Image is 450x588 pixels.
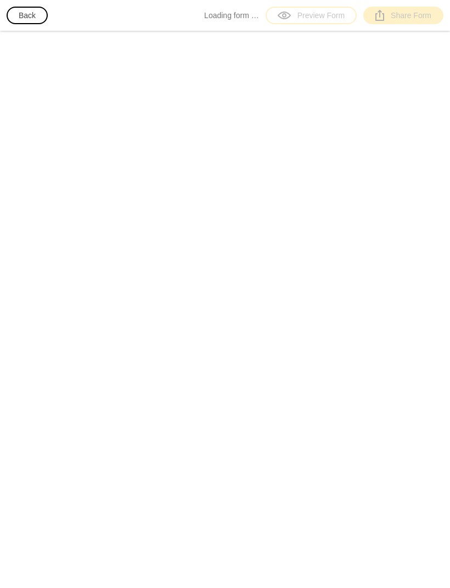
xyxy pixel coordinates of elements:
[7,7,48,24] button: Back
[204,10,259,21] span: Loading form …
[375,10,431,21] div: Share Form
[363,7,443,24] a: Share Form
[278,10,345,21] div: Preview Form
[266,7,357,24] a: Preview Form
